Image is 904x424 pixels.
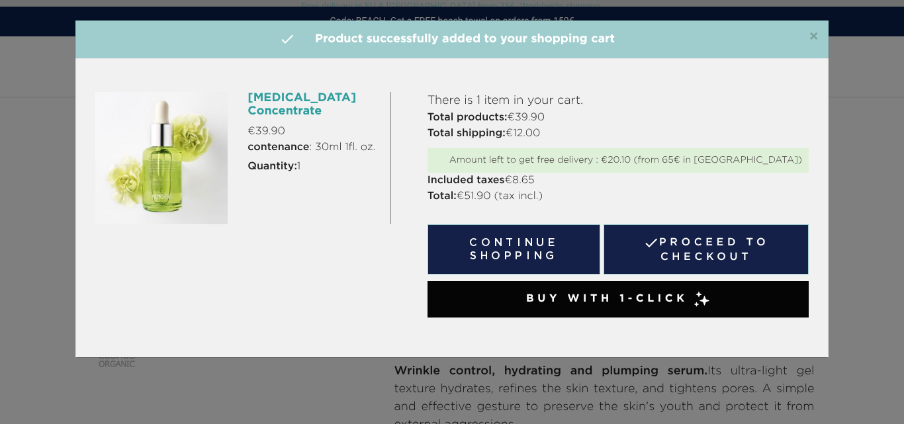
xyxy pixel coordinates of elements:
[428,224,601,275] button: Continue shopping
[428,110,809,126] p: €39.90
[428,126,809,142] p: €12.00
[85,30,819,48] h4: Product successfully added to your shopping cart
[428,173,809,189] p: €8.65
[279,31,295,47] i: 
[428,92,809,110] p: There is 1 item in your cart.
[248,140,375,155] span: : 30ml 1fl. oz.
[428,175,505,186] strong: Included taxes
[248,124,380,140] p: €39.90
[809,29,819,45] button: Close
[248,159,380,175] p: 1
[428,112,508,123] strong: Total products:
[428,189,809,204] p: €51.90 (tax incl.)
[604,224,809,275] a: Proceed to checkout
[248,92,380,118] h6: [MEDICAL_DATA] Concentrate
[248,161,297,172] strong: Quantity:
[428,191,457,202] strong: Total:
[809,29,819,45] span: ×
[248,142,309,153] strong: contenance
[434,155,802,166] div: Amount left to get free delivery : €20.10 (from 65€ in [GEOGRAPHIC_DATA])
[428,128,506,139] strong: Total shipping:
